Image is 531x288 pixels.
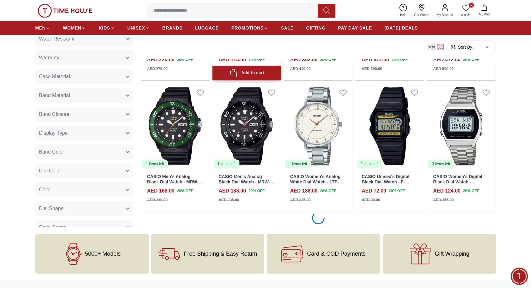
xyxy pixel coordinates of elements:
[249,57,265,62] span: 20 % OFF
[141,83,210,169] a: CASIO Men's Analog Black Dial Watch - MRW-230H-1E3VDF1 items left
[219,187,246,195] h4: AED 188.00
[475,3,493,18] button: My Bag
[35,31,133,46] button: Water Resistant
[391,57,408,62] span: 20 % OFF
[457,44,474,50] span: Sort By:
[39,205,63,212] span: Dial Shape
[39,54,59,62] span: Warranty
[39,148,64,156] span: Band Color
[35,201,133,216] button: Dial Shape
[231,22,268,34] a: PROMOTIONS
[38,4,92,18] img: ...
[231,25,264,31] span: PROMOTIONS
[63,22,86,34] a: WOMEN
[127,22,150,34] a: UNISEX
[35,220,133,235] button: Case Shape
[362,197,380,203] div: AED 90.00
[35,144,133,160] button: Band Color
[290,66,310,72] div: AED 440.00
[457,3,475,19] a: 4Wishlist
[99,25,110,31] span: KIDS
[433,56,460,63] h4: AED 472.00
[35,22,50,34] a: MEN
[433,187,460,195] h4: AED 124.00
[428,160,454,168] div: 3 items left
[212,83,281,169] a: CASIO Men's Analog Black Dial Watch - MRW-230H-1E1VDF1 items left
[147,197,167,203] div: AED 210.00
[284,83,353,169] a: CASIO Women's Analog White Dial Watch - LTP-VT04D-7A1 items left
[389,188,405,194] span: 20 % OFF
[433,174,482,190] a: CASIO Women's Digital Black Dial Watch - B640WD-1AVDF
[463,188,479,194] span: 20 % OFF
[306,25,326,31] span: GIFTING
[147,56,174,63] h4: AED 220.00
[35,50,133,65] button: Warranty
[435,251,469,257] span: Gift Wrapping
[355,83,424,169] a: CASIO Unisex's Digital Black Dial Watch - F-94WA-9DG2 items left
[177,188,193,194] span: 20 % OFF
[511,268,528,285] div: Chat Widget
[229,69,264,77] div: Add to cart
[141,83,210,169] img: CASIO Men's Analog Black Dial Watch - MRW-230H-1E3VDF
[320,57,336,62] span: 20 % OFF
[307,251,365,257] span: Card & COD Payments
[39,111,69,118] span: Band Closure
[127,25,145,31] span: UNISEX
[427,83,495,169] a: CASIO Women's Digital Black Dial Watch - B640WD-1AVDF3 items left
[35,182,133,197] button: Color
[385,22,418,34] a: [DATE] DEALS
[39,73,70,80] span: Case Material
[412,13,432,17] span: Our Stores
[320,188,336,194] span: 20 % OFF
[219,56,246,63] h4: AED 124.00
[35,126,133,141] button: Display Type
[212,66,281,80] button: Add to cart
[39,186,51,193] span: Color
[396,3,410,19] a: Help
[433,197,453,203] div: AED 155.00
[35,163,133,178] button: Dial Color
[357,160,382,168] div: 2 items left
[476,12,492,17] span: My Bag
[362,187,386,195] h4: AED 72.00
[219,174,275,190] a: CASIO Men's Analog Black Dial Watch - MRW-230H-1E1VDF
[147,187,174,195] h4: AED 168.00
[184,251,257,257] span: Free Shipping & Easy Return
[385,25,418,31] span: [DATE] DEALS
[147,66,167,72] div: AED 275.00
[35,88,133,103] button: Band Material
[39,167,61,175] span: Dial Color
[195,22,219,34] a: LUGGAGE
[177,57,193,62] span: 20 % OFF
[355,83,424,169] img: CASIO Unisex's Digital Black Dial Watch - F-94WA-9DG
[85,251,121,257] span: 5000+ Models
[362,56,389,63] h4: AED 472.00
[39,92,70,99] span: Band Material
[212,83,281,169] img: CASIO Men's Analog Black Dial Watch - MRW-230H-1E1VDF
[285,160,311,168] div: 1 items left
[39,224,67,231] span: Case Shape
[362,66,382,72] div: AED 590.00
[306,22,326,34] a: GIFTING
[290,197,310,203] div: AED 235.00
[35,25,46,31] span: MEN
[162,22,183,34] a: BRANDS
[35,107,133,122] button: Band Closure
[281,25,293,31] span: SALE
[434,13,456,17] span: My Account
[458,13,474,17] span: Wishlist
[338,25,372,31] span: PAY DAY SALE
[450,44,474,50] button: Sort By:
[427,83,495,169] img: CASIO Women's Digital Black Dial Watch - B640WD-1AVDF
[99,22,115,34] a: KIDS
[290,187,317,195] h4: AED 188.00
[463,57,479,62] span: 20 % OFF
[35,69,133,84] button: Case Material
[281,22,293,34] a: SALE
[162,25,183,31] span: BRANDS
[39,35,74,43] span: Water Resistant
[214,160,239,168] div: 1 items left
[219,197,239,203] div: AED 235.00
[284,83,353,169] img: CASIO Women's Analog White Dial Watch - LTP-VT04D-7A
[249,188,265,194] span: 20 % OFF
